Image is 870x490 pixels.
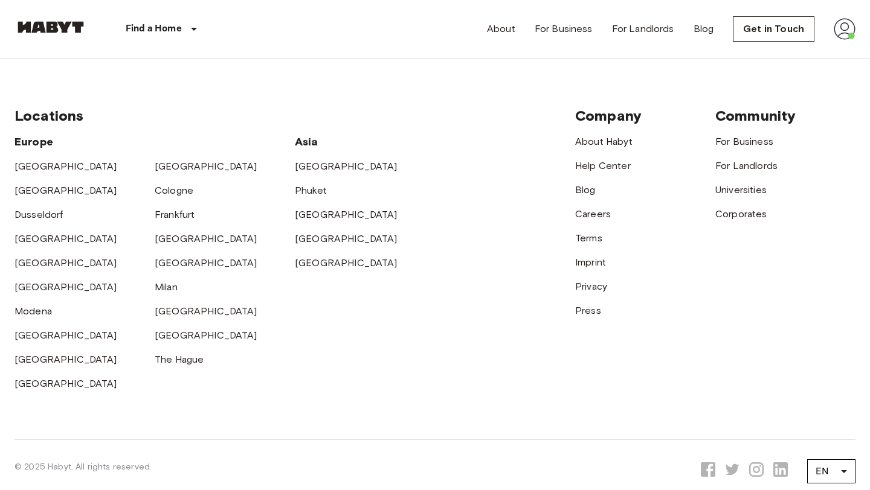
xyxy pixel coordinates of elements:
[155,354,204,365] a: The Hague
[725,462,739,481] a: Opens a new tab to Habyt X page
[14,185,117,196] a: [GEOGRAPHIC_DATA]
[749,462,764,481] a: Opens a new tab to Habyt Instagram page
[14,107,83,124] span: Locations
[535,22,593,36] a: For Business
[715,136,773,147] a: For Business
[715,107,796,124] span: Community
[14,305,52,317] a: Modena
[715,184,767,196] a: Universities
[126,22,182,36] p: Find a Home
[155,305,257,317] a: [GEOGRAPHIC_DATA]
[14,209,63,220] a: Dusseldorf
[612,22,674,36] a: For Landlords
[575,107,642,124] span: Company
[155,257,257,269] a: [GEOGRAPHIC_DATA]
[575,256,606,268] a: Imprint
[295,135,318,148] span: Asia
[295,209,398,220] a: [GEOGRAPHIC_DATA]
[14,135,53,148] span: Europe
[773,462,788,481] a: Opens a new tab to Habyt LinkedIn page
[14,462,152,472] span: © 2025 Habyt. All rights reserved.
[14,257,117,269] a: [GEOGRAPHIC_DATA]
[14,161,117,172] a: [GEOGRAPHIC_DATA]
[295,161,398,172] a: [GEOGRAPHIC_DATA]
[155,233,257,244] a: [GEOGRAPHIC_DATA]
[14,354,117,365] a: [GEOGRAPHIC_DATA]
[694,22,714,36] a: Blog
[733,16,814,42] a: Get in Touch
[155,281,178,293] a: Milan
[14,233,117,244] a: [GEOGRAPHIC_DATA]
[575,305,601,316] a: Press
[295,233,398,244] a: [GEOGRAPHIC_DATA]
[487,22,515,36] a: About
[155,209,195,220] a: Frankfurt
[715,160,778,171] a: For Landlords
[575,232,602,244] a: Terms
[295,257,398,269] a: [GEOGRAPHIC_DATA]
[715,208,767,220] a: Corporates
[14,21,87,33] img: Habyt
[155,185,193,196] a: Cologne
[295,185,327,196] a: Phuket
[14,378,117,389] a: [GEOGRAPHIC_DATA]
[14,281,117,293] a: [GEOGRAPHIC_DATA]
[14,329,117,341] a: [GEOGRAPHIC_DATA]
[575,281,607,292] a: Privacy
[575,208,611,220] a: Careers
[575,136,633,147] a: About Habyt
[807,454,855,488] div: EN
[575,160,631,171] a: Help Center
[575,184,596,196] a: Blog
[834,18,855,40] img: avatar
[155,161,257,172] a: [GEOGRAPHIC_DATA]
[155,329,257,341] a: [GEOGRAPHIC_DATA]
[701,462,715,481] a: Opens a new tab to Habyt Facebook page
